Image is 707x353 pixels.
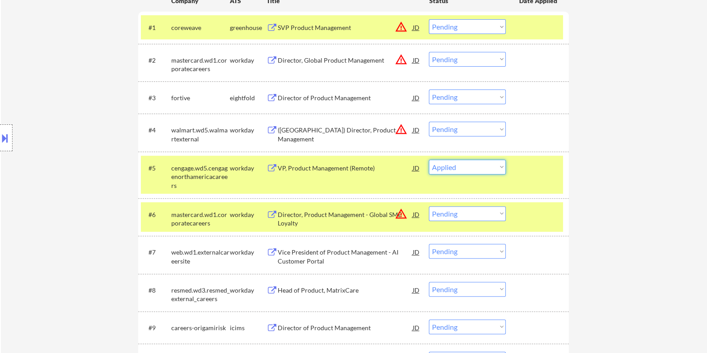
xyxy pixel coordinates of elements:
div: JD [411,206,420,222]
div: Director of Product Management [277,323,412,332]
div: JD [411,52,420,68]
div: JD [411,160,420,176]
div: workday [229,248,266,257]
div: coreweave [171,23,229,32]
div: Head of Product, MatrixCare [277,286,412,295]
div: workday [229,286,266,295]
div: #9 [148,323,164,332]
div: workday [229,126,266,135]
button: warning_amber [394,123,407,136]
div: mastercard.wd1.corporatecareers [171,210,229,228]
div: mastercard.wd1.corporatecareers [171,56,229,73]
div: icims [229,323,266,332]
div: VP, Product Management (Remote) [277,164,412,173]
div: JD [411,244,420,260]
button: warning_amber [394,21,407,33]
div: #8 [148,286,164,295]
div: eightfold [229,94,266,102]
button: warning_amber [394,208,407,220]
div: fortive [171,94,229,102]
div: JD [411,89,420,106]
div: Vice President of Product Management - AI Customer Portal [277,248,412,265]
div: JD [411,319,420,336]
div: SVP Product Management [277,23,412,32]
div: #1 [148,23,164,32]
div: JD [411,19,420,35]
div: JD [411,282,420,298]
div: greenhouse [229,23,266,32]
div: JD [411,122,420,138]
div: web.wd1.externalcareersite [171,248,229,265]
div: workday [229,164,266,173]
div: walmart.wd5.walmartexternal [171,126,229,143]
div: resmed.wd3.resmed_external_careers [171,286,229,303]
div: Director of Product Management [277,94,412,102]
div: workday [229,210,266,219]
div: Director, Global Product Management [277,56,412,65]
div: cengage.wd5.cengagenorthamericacareers [171,164,229,190]
div: workday [229,56,266,65]
div: ([GEOGRAPHIC_DATA]) Director, Product Management [277,126,412,143]
div: Director, Product Management - Global SME Loyalty [277,210,412,228]
div: careers-origamirisk [171,323,229,332]
button: warning_amber [394,53,407,66]
div: #7 [148,248,164,257]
